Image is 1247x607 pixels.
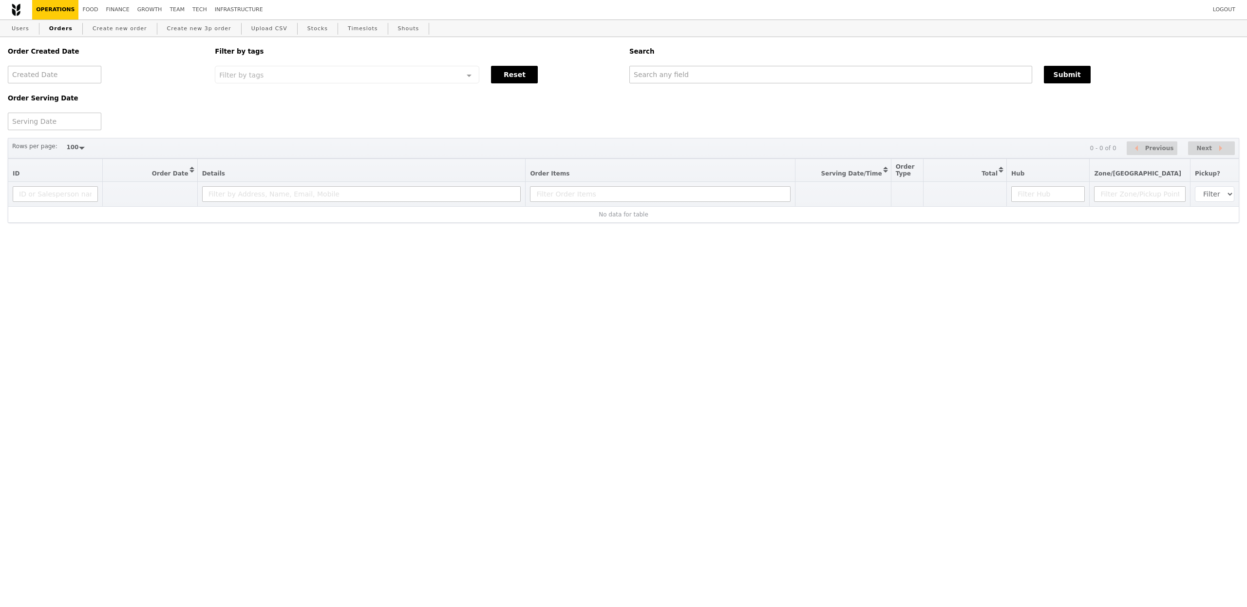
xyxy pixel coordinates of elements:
[13,170,19,177] span: ID
[45,20,76,38] a: Orders
[303,20,332,38] a: Stocks
[896,163,915,177] span: Order Type
[1094,170,1181,177] span: Zone/[GEOGRAPHIC_DATA]
[12,141,57,151] label: Rows per page:
[344,20,381,38] a: Timeslots
[8,95,203,102] h5: Order Serving Date
[629,66,1032,83] input: Search any field
[491,66,538,83] button: Reset
[1188,141,1235,156] button: Next
[202,170,225,177] span: Details
[215,48,618,55] h5: Filter by tags
[247,20,291,38] a: Upload CSV
[8,66,101,83] input: Created Date
[89,20,151,38] a: Create new order
[8,113,101,130] input: Serving Date
[1145,142,1174,154] span: Previous
[12,3,20,16] img: Grain logo
[1011,170,1024,177] span: Hub
[1044,66,1091,83] button: Submit
[1196,142,1212,154] span: Next
[8,48,203,55] h5: Order Created Date
[530,170,569,177] span: Order Items
[202,186,521,202] input: Filter by Address, Name, Email, Mobile
[219,70,264,79] span: Filter by tags
[530,186,791,202] input: Filter Order Items
[8,20,33,38] a: Users
[1094,186,1186,202] input: Filter Zone/Pickup Point
[629,48,1239,55] h5: Search
[1090,145,1116,152] div: 0 - 0 of 0
[1011,186,1085,202] input: Filter Hub
[394,20,423,38] a: Shouts
[13,186,98,202] input: ID or Salesperson name
[163,20,235,38] a: Create new 3p order
[1127,141,1177,156] button: Previous
[13,211,1234,218] div: No data for table
[1195,170,1220,177] span: Pickup?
